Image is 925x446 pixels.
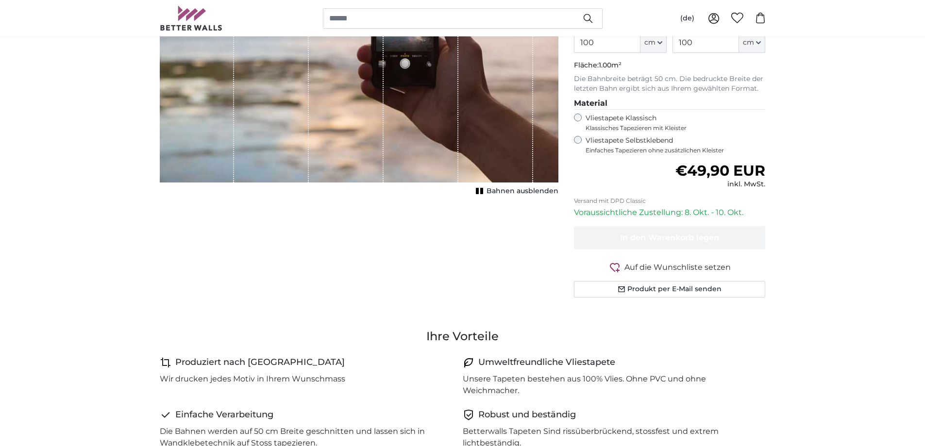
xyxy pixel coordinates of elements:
label: Vliestapete Selbstklebend [586,136,766,154]
button: cm [640,33,667,53]
h4: Robust und beständig [478,408,576,422]
span: cm [644,38,656,48]
span: 1.00m² [599,61,622,69]
span: €49,90 EUR [675,162,765,180]
h4: Einfache Verarbeitung [175,408,273,422]
span: Klassisches Tapezieren mit Kleister [586,124,757,132]
button: In den Warenkorb legen [574,226,766,249]
button: Bahnen ausblenden [473,184,558,198]
h3: Ihre Vorteile [160,329,766,344]
button: (de) [673,10,702,27]
p: Unsere Tapeten bestehen aus 100% Vlies. Ohne PVC und ohne Weichmacher. [463,373,758,396]
span: Bahnen ausblenden [487,186,558,196]
span: Auf die Wunschliste setzen [624,262,731,273]
button: Produkt per E-Mail senden [574,281,766,297]
p: Wir drucken jedes Motiv in Ihrem Wunschmass [160,373,345,385]
h4: Umweltfreundliche Vliestapete [478,356,615,369]
span: In den Warenkorb legen [620,233,719,242]
label: Vliestapete Klassisch [586,114,757,132]
div: inkl. MwSt. [675,180,765,189]
img: Betterwalls [160,6,223,31]
h4: Produziert nach [GEOGRAPHIC_DATA] [175,356,345,369]
span: Einfaches Tapezieren ohne zusätzlichen Kleister [586,147,766,154]
p: Versand mit DPD Classic [574,197,766,205]
button: cm [739,33,765,53]
p: Die Bahnbreite beträgt 50 cm. Die bedruckte Breite der letzten Bahn ergibt sich aus Ihrem gewählt... [574,74,766,94]
legend: Material [574,98,766,110]
button: Auf die Wunschliste setzen [574,261,766,273]
p: Fläche: [574,61,766,70]
span: cm [743,38,754,48]
p: Voraussichtliche Zustellung: 8. Okt. - 10. Okt. [574,207,766,218]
